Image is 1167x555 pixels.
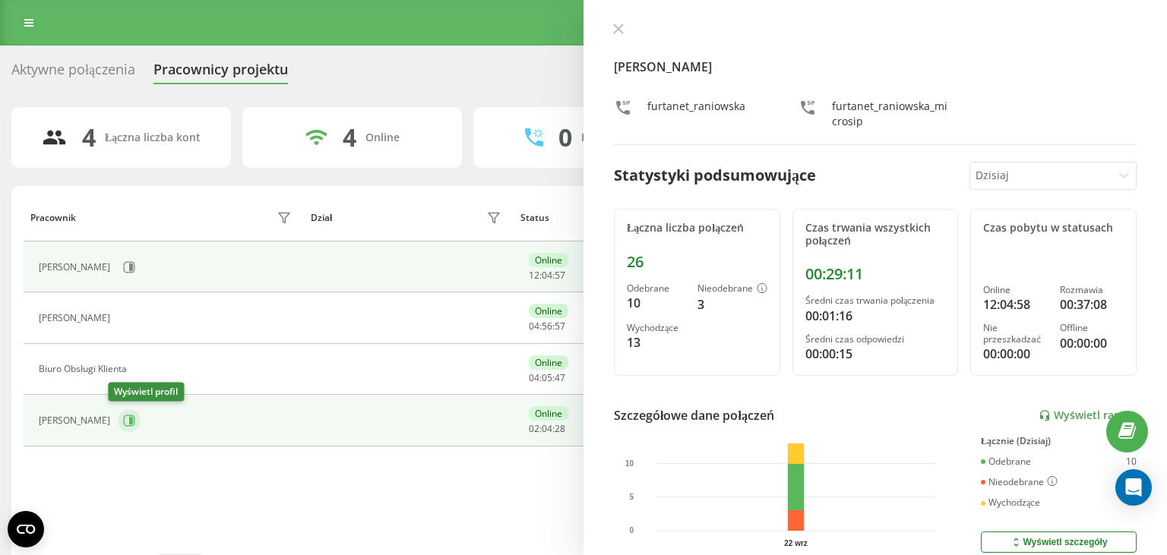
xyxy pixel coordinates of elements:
div: Odebrane [627,283,685,294]
div: Pracownicy projektu [153,61,288,85]
div: Statystyki podsumowujące [614,164,816,187]
div: Czas trwania wszystkich połączeń [805,222,946,248]
span: 02 [529,422,539,435]
div: Online [365,131,400,144]
div: 3 [697,295,767,314]
text: 5 [630,493,634,501]
div: Odebrane [981,456,1031,467]
div: Status [520,213,549,223]
div: Aktywne połączenia [11,61,135,85]
div: Online [529,304,568,318]
div: Online [529,253,568,267]
div: 0 [558,123,572,152]
div: 00:00:15 [805,345,946,363]
div: Wychodzące [981,497,1040,508]
text: 22 wrz [784,539,808,547]
div: Łączna liczba połączeń [627,222,767,235]
div: 00:00:00 [983,345,1047,363]
div: 12:04:58 [983,295,1047,314]
div: 00:37:08 [1060,295,1124,314]
div: Offline [1060,323,1124,333]
div: Średni czas trwania połączenia [805,295,946,306]
div: [PERSON_NAME] [39,262,114,273]
div: Łącznie (Dzisiaj) [981,436,1137,446]
div: : : [529,424,565,434]
div: Wychodzące [627,323,685,333]
span: 12 [529,269,539,282]
span: 56 [542,320,552,333]
div: 13 [1126,497,1137,508]
div: 00:00:00 [1060,334,1124,352]
div: Średni czas odpowiedzi [805,334,946,345]
div: Online [529,406,568,421]
button: Open CMP widget [8,511,44,547]
div: [PERSON_NAME] [39,415,114,426]
span: 04 [529,371,539,384]
div: 13 [627,333,685,352]
a: Wyświetl raport [1039,409,1137,422]
div: Pracownik [30,213,76,223]
div: Wyświetl szczegóły [1010,536,1107,548]
div: Online [983,285,1047,295]
div: furtanet_raniowska_microsip [832,99,953,129]
div: Online [529,355,568,370]
div: : : [529,373,565,383]
span: 47 [555,371,565,384]
text: 0 [630,526,634,535]
div: Nieodebrane [981,476,1058,488]
div: furtanet_raniowska [647,99,745,129]
div: Czas pobytu w statusach [983,222,1124,235]
div: : : [529,270,565,281]
div: 26 [627,253,767,271]
h4: [PERSON_NAME] [614,58,1137,76]
div: : : [529,321,565,332]
div: Biuro Obsługi Klienta [39,364,131,374]
span: 04 [529,320,539,333]
span: 28 [555,422,565,435]
span: 57 [555,320,565,333]
div: 4 [82,123,96,152]
div: Dział [311,213,332,223]
div: Łączna liczba kont [105,131,201,144]
div: Nie przeszkadzać [983,323,1047,345]
button: Wyświetl szczegóły [981,531,1137,553]
div: Rozmawia [1060,285,1124,295]
div: 4 [343,123,356,152]
div: Szczegółowe dane połączeń [614,406,774,424]
div: 00:29:11 [805,265,946,283]
span: 57 [555,269,565,282]
span: 05 [542,371,552,384]
span: 04 [542,422,552,435]
span: 04 [542,269,552,282]
div: [PERSON_NAME] [39,313,114,323]
div: 10 [1126,456,1137,467]
div: 00:01:16 [805,307,946,325]
div: Open Intercom Messenger [1115,469,1152,506]
div: 10 [627,294,685,312]
div: Rozmawiają [581,131,642,144]
div: Nieodebrane [697,283,767,295]
div: Wyświetl profil [108,383,184,402]
text: 10 [625,459,634,468]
